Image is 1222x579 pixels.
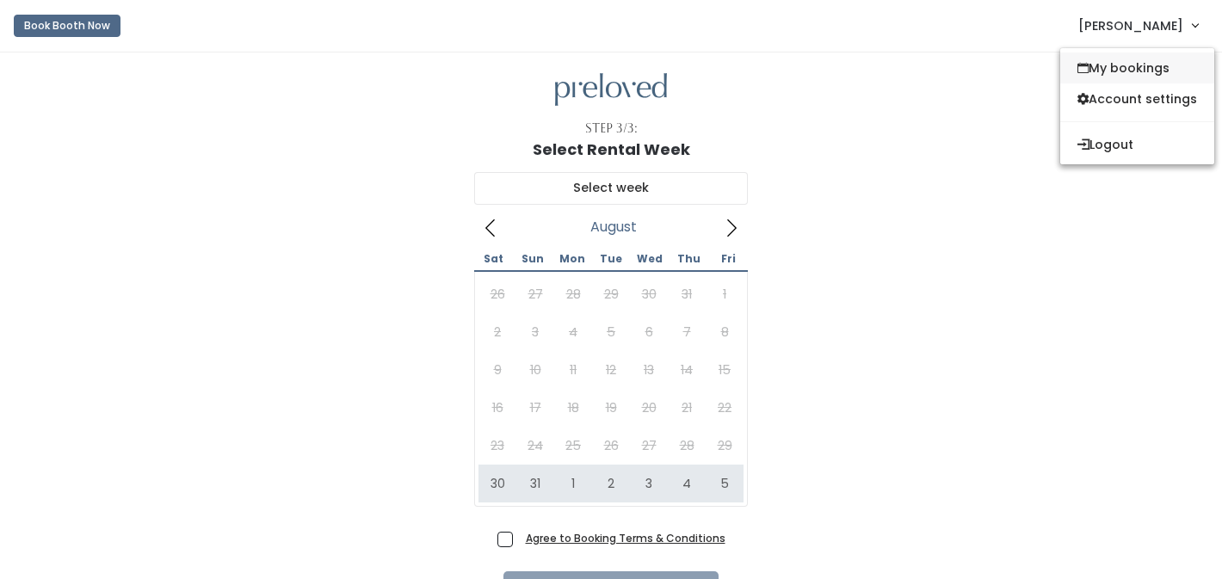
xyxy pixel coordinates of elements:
a: Account settings [1060,83,1214,114]
input: Select week [474,172,748,205]
a: Book Booth Now [14,7,120,45]
span: September 3, 2025 [630,465,668,502]
button: Book Booth Now [14,15,120,37]
span: August [590,224,637,231]
span: Wed [631,254,670,264]
a: Agree to Booking Terms & Conditions [526,531,725,545]
span: Mon [552,254,591,264]
span: Tue [591,254,630,264]
a: My bookings [1060,52,1214,83]
span: August 30, 2025 [478,465,516,502]
span: September 4, 2025 [668,465,706,502]
img: preloved logo [555,73,667,107]
span: September 5, 2025 [706,465,744,502]
span: Fri [709,254,748,264]
h1: Select Rental Week [533,141,690,158]
span: Sat [474,254,513,264]
div: Step 3/3: [585,120,638,138]
span: [PERSON_NAME] [1078,16,1183,35]
span: Sun [513,254,552,264]
span: September 1, 2025 [554,465,592,502]
button: Logout [1060,129,1214,160]
a: [PERSON_NAME] [1061,7,1215,44]
span: August 31, 2025 [516,465,554,502]
span: Thu [670,254,708,264]
span: September 2, 2025 [592,465,630,502]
